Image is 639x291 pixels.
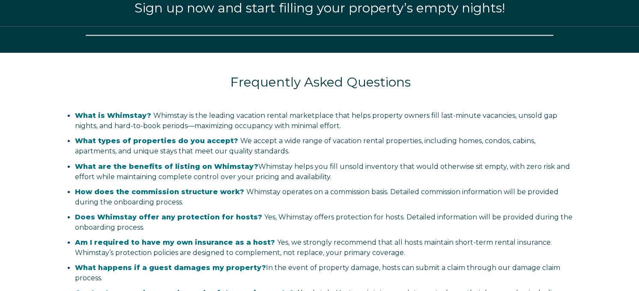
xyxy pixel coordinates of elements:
span: Yes, we strongly recommend that all hosts maintain short-term rental insurance. Whimstay’s protec... [75,238,552,257]
span: Does Whimstay offer any protection for hosts? [75,213,262,221]
span: What types of properties do you accept? [75,137,238,145]
span: Whimstay helps you fill unsold inventory that would otherwise sit empty, with zero risk and effor... [75,162,570,181]
span: We accept a wide range of vacation rental properties, including homes, condos, cabins, apartments... [75,137,535,155]
span: Whimstay is the leading vacation rental marketplace that helps property owners fill last-minute v... [75,111,557,130]
span: How does the commission structure work? [75,188,244,196]
span: In the event of property damage, hosts can submit a claim through our damage claim process. [75,264,560,282]
span: Frequently Asked Questions [230,74,411,90]
strong: What are the benefits of listing on Whimstay? [75,162,258,171]
span: Whimstay operates on a commission basis. Detailed commission information will be provided during ... [75,188,558,206]
strong: What happens if a guest damages my property? [75,264,266,272]
span: Am I required to have my own insurance as a host? [75,238,275,246]
span: What is Whimstay? [75,111,151,120]
span: Yes, Whimstay offers protection for hosts. Detailed information will be provided during the onboa... [75,213,573,231]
